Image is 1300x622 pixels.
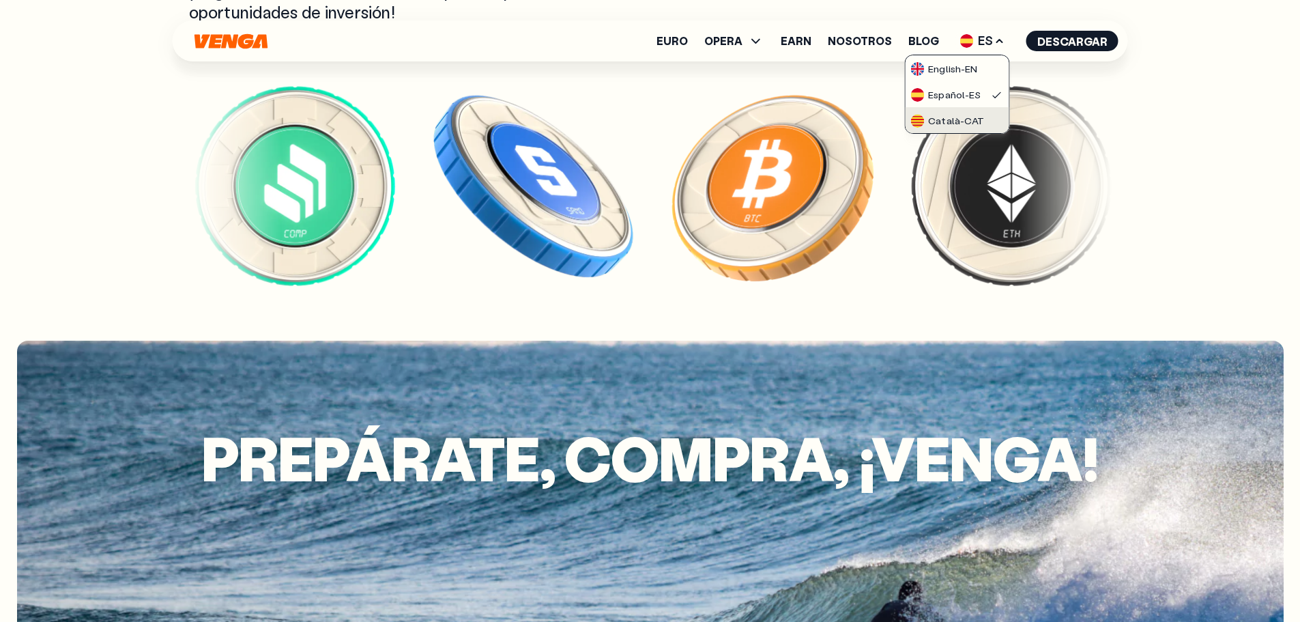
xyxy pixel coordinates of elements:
[193,33,270,49] svg: Inicio
[667,81,878,292] img: BTC
[656,36,688,46] a: Euro
[910,62,977,76] div: English - EN
[955,30,1010,52] span: ES
[189,81,401,292] img: COMP
[908,36,939,46] a: Blog
[828,36,892,46] a: Nosotros
[905,81,1009,107] a: flag-esEspañol-ES
[704,33,764,49] span: OPERA
[428,81,639,292] img: SAND
[704,36,742,46] span: OPERA
[910,114,924,128] img: flag-cat
[1026,31,1118,51] button: Descargar
[905,55,1009,81] a: flag-ukEnglish-EN
[905,107,1009,133] a: flag-catCatalà-CAT
[960,34,974,48] img: flag-es
[906,81,1117,292] img: ETH
[910,88,924,102] img: flag-es
[910,62,924,76] img: flag-uk
[910,88,981,102] div: Español - ES
[781,36,811,46] a: Earn
[910,114,984,128] div: Català - CAT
